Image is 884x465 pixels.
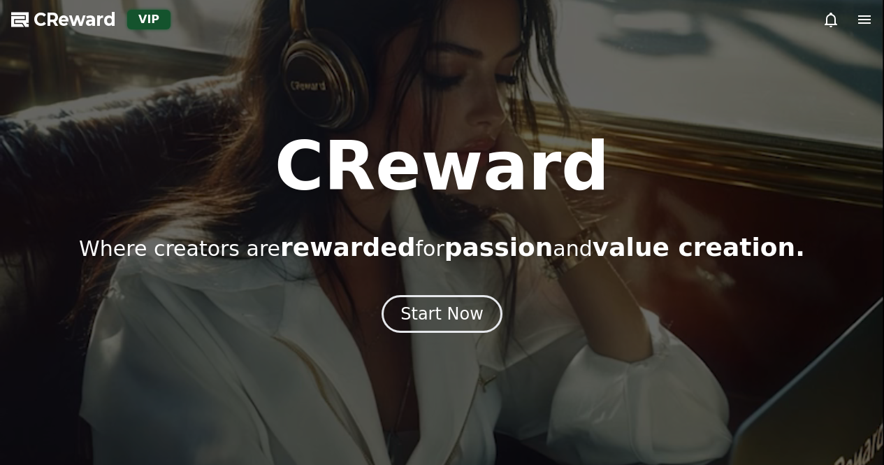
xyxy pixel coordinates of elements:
span: rewarded [280,233,415,262]
a: CReward [11,8,116,31]
button: Start Now [382,295,502,333]
div: Start Now [400,303,484,325]
span: passion [444,233,553,262]
div: VIP [127,10,171,29]
span: value creation. [593,233,805,262]
span: CReward [34,8,116,31]
h1: CReward [275,133,609,200]
p: Where creators are for and [79,234,805,262]
a: Start Now [382,309,502,322]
